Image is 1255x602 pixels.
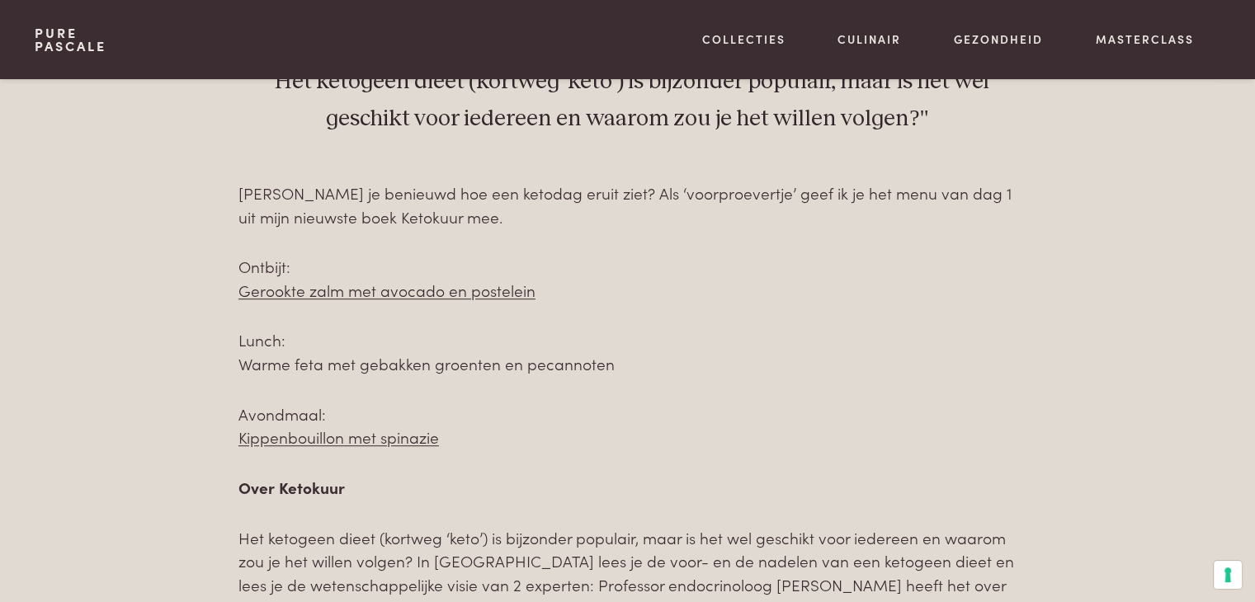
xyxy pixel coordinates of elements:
[238,402,1017,449] p: Avondmaal:
[238,476,345,498] strong: Over Ketokuur
[238,181,1017,228] p: [PERSON_NAME] je benieuwd hoe een ketodag eruit ziet? Als ‘voorproevertje’ geef ik je het menu va...
[954,31,1043,48] a: Gezondheid
[1214,561,1242,589] button: Uw voorkeuren voor toestemming voor trackingtechnologieën
[702,31,786,48] a: Collecties
[238,328,1017,375] p: Lunch:
[238,279,535,301] a: Gerookte zalm met avocado en postelein
[35,26,106,53] a: PurePascale
[238,255,1017,302] p: Ontbijt:
[837,31,901,48] a: Culinair
[238,426,439,448] a: Kippenbouillon met spinazie
[238,63,1017,138] p: "Het ketogeen dieet (kortweg 'keto') is bijzonder populair, maar is het wel geschikt voor iederee...
[238,352,615,374] a: Warme feta met gebakken groenten en pecannoten
[1096,31,1194,48] a: Masterclass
